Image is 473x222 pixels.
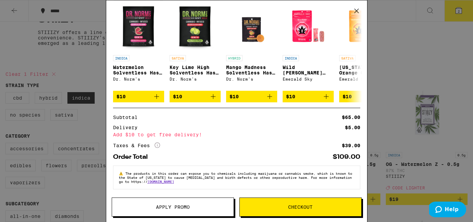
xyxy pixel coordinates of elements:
[156,205,190,209] span: Apply Promo
[333,154,360,160] div: $109.00
[226,55,242,61] p: HYBRID
[288,205,313,209] span: Checkout
[170,91,221,102] button: Add to bag
[113,91,164,102] button: Add to bag
[113,132,360,137] div: Add $10 to get free delivery!
[226,65,277,75] p: Mango Madness Solventless Hash Gummy
[339,1,390,91] a: Open page for California Orange Gummies from Emerald Sky
[239,198,362,217] button: Checkout
[342,143,360,148] div: $39.00
[113,65,164,75] p: Watermelon Solventless Hash Gummy
[113,77,164,81] div: Dr. Norm's
[173,94,182,99] span: $10
[170,55,186,61] p: SATIVA
[343,94,352,99] span: $10
[114,1,163,52] img: Dr. Norm's - Watermelon Solventless Hash Gummy
[283,1,334,91] a: Open page for Wild Berry Gummies from Emerald Sky
[339,1,390,52] img: Emerald Sky - California Orange Gummies
[339,77,390,81] div: Emerald Sky
[112,198,234,217] button: Apply Promo
[113,115,142,120] div: Subtotal
[113,154,153,160] div: Order Total
[113,1,164,91] a: Open page for Watermelon Solventless Hash Gummy from Dr. Norm's
[119,171,125,175] span: ⚠️
[283,77,334,81] div: Emerald Sky
[339,65,390,75] p: [US_STATE] Orange Gummies
[339,91,390,102] button: Add to bag
[170,65,221,75] p: Key Lime High Solventless Hash Gummy
[286,94,295,99] span: $10
[283,91,334,102] button: Add to bag
[283,1,334,52] img: Emerald Sky - Wild Berry Gummies
[283,55,299,61] p: INDICA
[116,94,126,99] span: $10
[170,1,221,91] a: Open page for Key Lime High Solventless Hash Gummy from Dr. Norm's
[170,1,219,52] img: Dr. Norm's - Key Lime High Solventless Hash Gummy
[147,180,174,184] a: [DOMAIN_NAME]
[342,115,360,120] div: $65.00
[226,1,277,91] a: Open page for Mango Madness Solventless Hash Gummy from Dr. Norm's
[230,94,239,99] span: $10
[226,77,277,81] div: Dr. Norm's
[226,1,277,52] img: Dr. Norm's - Mango Madness Solventless Hash Gummy
[345,125,360,130] div: $5.00
[170,77,221,81] div: Dr. Norm's
[119,171,352,184] span: The products in this order can expose you to chemicals including marijuana or cannabis smoke, whi...
[429,202,466,219] iframe: Opens a widget where you can find more information
[283,65,334,75] p: Wild [PERSON_NAME] Gummies
[113,125,142,130] div: Delivery
[339,55,356,61] p: SATIVA
[113,142,160,149] div: Taxes & Fees
[226,91,277,102] button: Add to bag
